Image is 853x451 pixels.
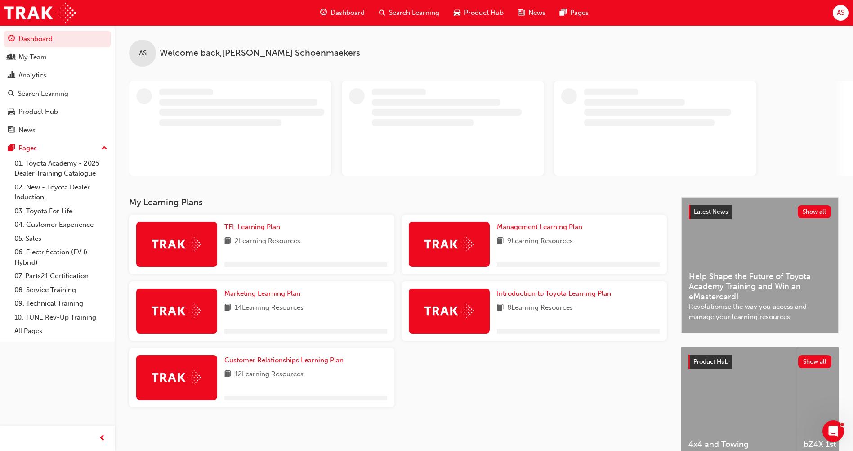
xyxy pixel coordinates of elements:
span: prev-icon [99,433,106,444]
span: pages-icon [8,144,15,153]
a: My Team [4,49,111,66]
div: Pages [18,143,37,153]
span: 8 Learning Resources [507,302,573,314]
a: 09. Technical Training [11,297,111,311]
span: 4x4 and Towing [688,439,789,450]
img: Trak [424,237,474,251]
span: news-icon [8,126,15,135]
span: Dashboard [330,8,365,18]
button: DashboardMy TeamAnalyticsSearch LearningProduct HubNews [4,29,111,140]
span: search-icon [379,7,385,18]
img: Trak [152,304,201,318]
a: search-iconSearch Learning [372,4,447,22]
a: 02. New - Toyota Dealer Induction [11,180,111,204]
a: guage-iconDashboard [313,4,372,22]
a: Marketing Learning Plan [224,289,304,299]
span: Welcome back , [PERSON_NAME] Schoenmaekers [160,48,360,59]
button: Pages [4,140,111,157]
span: Product Hub [464,8,504,18]
a: All Pages [11,324,111,338]
span: book-icon [224,236,231,247]
a: Customer Relationships Learning Plan [224,355,347,365]
div: News [18,125,36,135]
button: AS [833,5,849,21]
span: chart-icon [8,72,15,80]
img: Trak [152,237,201,251]
span: guage-icon [8,35,15,43]
span: AS [837,8,844,18]
img: Trak [152,370,201,384]
span: Latest News [694,208,728,216]
span: Pages [570,8,589,18]
span: book-icon [224,369,231,380]
button: Show all [798,355,832,368]
span: Introduction to Toyota Learning Plan [497,289,611,298]
a: Dashboard [4,31,111,47]
a: 06. Electrification (EV & Hybrid) [11,245,111,269]
span: Help Shape the Future of Toyota Academy Training and Win an eMastercard! [689,271,831,302]
iframe: Intercom live chat [822,420,844,442]
span: book-icon [497,236,504,247]
span: Product Hub [693,358,728,365]
span: book-icon [497,302,504,314]
a: Latest NewsShow allHelp Shape the Future of Toyota Academy Training and Win an eMastercard!Revolu... [681,197,839,333]
a: 07. Parts21 Certification [11,269,111,283]
span: 14 Learning Resources [235,302,304,314]
a: Latest NewsShow all [689,205,831,219]
span: 9 Learning Resources [507,236,573,247]
a: Search Learning [4,86,111,102]
a: Analytics [4,67,111,84]
a: pages-iconPages [553,4,596,22]
div: Product Hub [18,107,58,117]
a: TFL Learning Plan [224,222,284,232]
span: car-icon [454,7,460,18]
span: pages-icon [560,7,567,18]
span: Search Learning [389,8,439,18]
div: Analytics [18,70,46,81]
a: 03. Toyota For Life [11,204,111,218]
a: Product Hub [4,104,111,120]
span: book-icon [224,302,231,314]
div: My Team [18,52,47,63]
span: TFL Learning Plan [224,223,280,231]
span: 2 Learning Resources [235,236,300,247]
a: 08. Service Training [11,283,111,297]
img: Trak [4,3,76,23]
a: 10. TUNE Rev-Up Training [11,311,111,325]
span: AS [139,48,147,59]
a: Management Learning Plan [497,222,586,232]
span: people-icon [8,54,15,62]
span: Management Learning Plan [497,223,582,231]
span: car-icon [8,108,15,116]
a: 05. Sales [11,232,111,246]
a: News [4,122,111,139]
h3: My Learning Plans [129,197,667,207]
span: guage-icon [320,7,327,18]
a: 04. Customer Experience [11,218,111,232]
span: 12 Learning Resources [235,369,304,380]
a: Product HubShow all [688,355,831,369]
div: Search Learning [18,89,68,99]
span: Marketing Learning Plan [224,289,300,298]
span: news-icon [518,7,525,18]
img: Trak [424,304,474,318]
a: news-iconNews [511,4,553,22]
span: Customer Relationships Learning Plan [224,356,344,364]
span: Revolutionise the way you access and manage your learning resources. [689,302,831,322]
a: Introduction to Toyota Learning Plan [497,289,615,299]
a: car-iconProduct Hub [447,4,511,22]
button: Show all [798,205,831,218]
span: News [528,8,545,18]
span: up-icon [101,143,107,154]
a: 01. Toyota Academy - 2025 Dealer Training Catalogue [11,157,111,180]
span: search-icon [8,90,14,98]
